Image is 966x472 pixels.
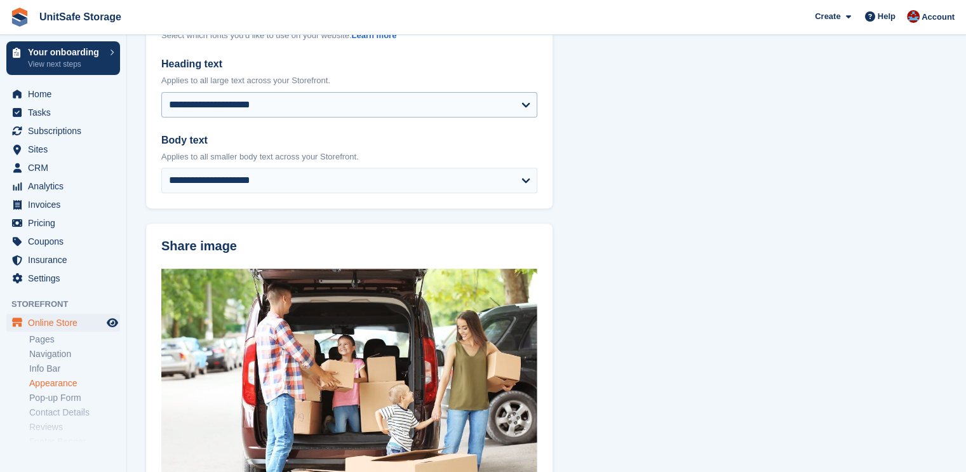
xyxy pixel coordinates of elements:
a: Appearance [29,377,120,389]
a: menu [6,104,120,121]
a: Learn more [351,30,396,40]
a: UnitSafe Storage [34,6,126,27]
a: menu [6,269,120,287]
a: menu [6,122,120,140]
div: Select which fonts you'd like to use on your website. [161,29,537,42]
a: menu [6,177,120,195]
a: menu [6,159,120,177]
img: stora-icon-8386f47178a22dfd0bd8f6a31ec36ba5ce8667c1dd55bd0f319d3a0aa187defe.svg [10,8,29,27]
span: Sites [28,140,104,158]
a: menu [6,314,120,332]
span: Home [28,85,104,103]
a: menu [6,140,120,158]
a: Your onboarding View next steps [6,41,120,75]
a: Footer Banner [29,436,120,448]
span: CRM [28,159,104,177]
span: Subscriptions [28,122,104,140]
span: Insurance [28,251,104,269]
img: Danielle Galang [907,10,920,23]
p: Your onboarding [28,48,104,57]
a: Contact Details [29,407,120,419]
span: Help [878,10,896,23]
h2: Share image [161,239,537,253]
a: Navigation [29,348,120,360]
span: Storefront [11,298,126,311]
p: Applies to all large text across your Storefront. [161,74,537,87]
a: Reviews [29,421,120,433]
span: Create [815,10,840,23]
a: Info Bar [29,363,120,375]
span: Tasks [28,104,104,121]
span: Online Store [28,314,104,332]
a: menu [6,251,120,269]
span: Pricing [28,214,104,232]
span: Invoices [28,196,104,213]
span: Coupons [28,233,104,250]
a: menu [6,233,120,250]
span: Account [922,11,955,24]
a: Preview store [105,315,120,330]
a: Pages [29,334,120,346]
span: Settings [28,269,104,287]
span: Analytics [28,177,104,195]
a: menu [6,214,120,232]
label: Heading text [161,57,537,72]
a: Pop-up Form [29,392,120,404]
label: Body text [161,133,537,148]
p: Applies to all smaller body text across your Storefront. [161,151,537,163]
p: View next steps [28,58,104,70]
a: menu [6,85,120,103]
a: menu [6,196,120,213]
